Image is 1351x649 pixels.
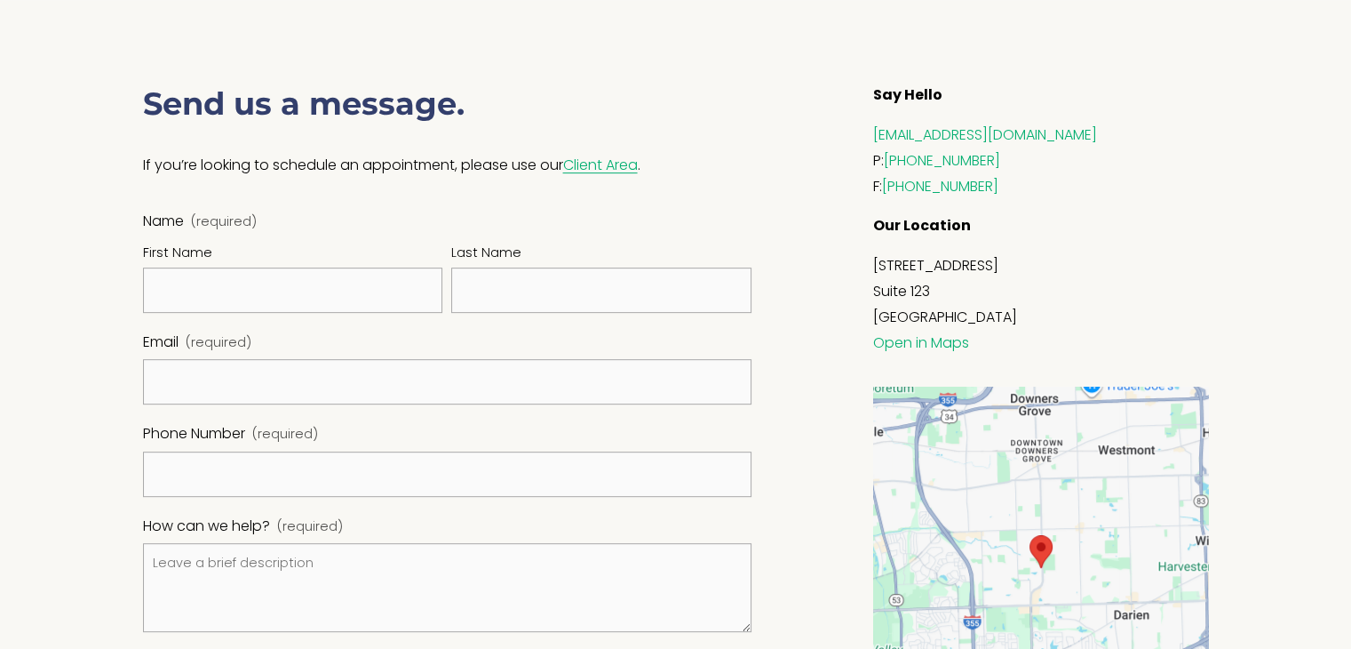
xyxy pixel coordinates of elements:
[873,254,1208,357] p: [STREET_ADDRESS] Suite 123 [GEOGRAPHIC_DATA]
[884,150,1000,173] a: [PHONE_NUMBER]
[143,515,270,541] span: How can we help?
[191,217,257,229] span: (required)
[143,154,752,180] p: If you’re looking to schedule an appointment, please use our .
[873,124,1208,200] p: P: F:
[563,155,638,178] a: Client Area
[882,176,998,199] a: [PHONE_NUMBER]
[143,331,179,357] span: Email
[143,84,752,125] h3: Send us a message.
[143,422,245,448] span: Phone Number
[143,210,184,236] span: Name
[451,243,751,268] div: Last Name
[143,243,443,268] div: First Name
[873,333,969,356] a: Open in Maps
[252,429,318,442] span: (required)
[186,333,251,356] span: (required)
[1029,535,1053,568] div: Quantum Counseling 6912 Main Street Suite 123 Downers Grove, IL, 60516, United States
[873,84,942,108] strong: Say Hello
[873,214,971,239] strong: Our Location
[277,517,343,540] span: (required)
[873,124,1097,148] a: [EMAIL_ADDRESS][DOMAIN_NAME]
